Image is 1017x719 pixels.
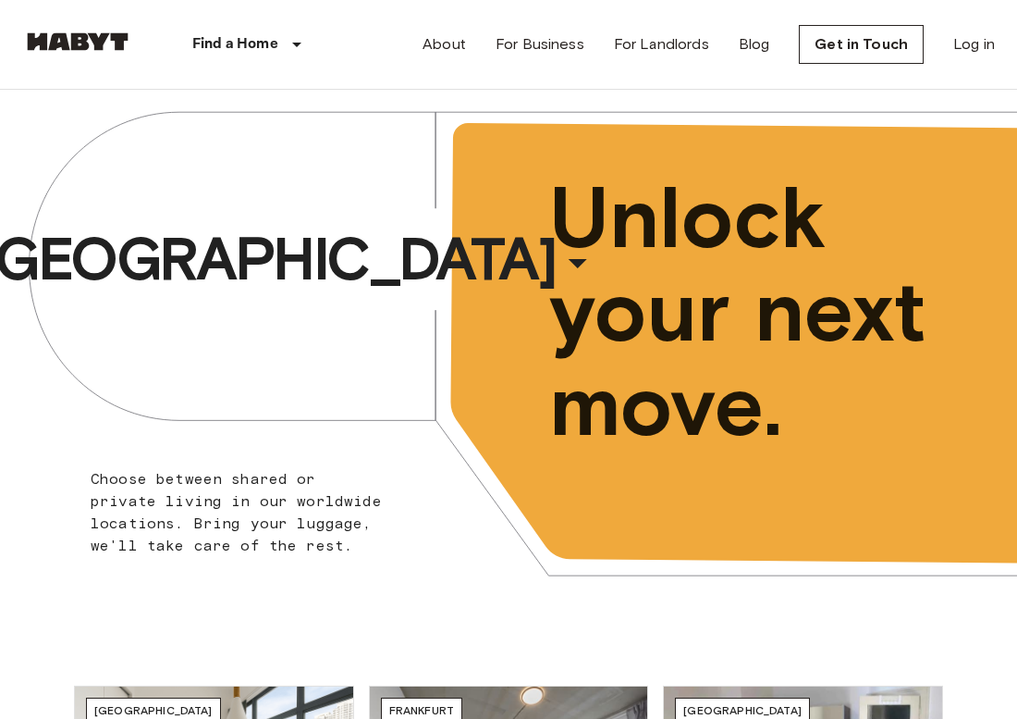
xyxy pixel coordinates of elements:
[496,33,584,56] a: For Business
[953,33,995,56] a: Log in
[799,25,924,64] a: Get in Touch
[94,703,213,717] span: [GEOGRAPHIC_DATA]
[614,33,709,56] a: For Landlords
[549,171,956,452] span: Unlock your next move.
[389,703,454,717] span: Frankfurt
[192,33,278,56] p: Find a Home
[423,33,466,56] a: About
[22,32,133,51] img: Habyt
[739,33,770,56] a: Blog
[683,703,802,717] span: [GEOGRAPHIC_DATA]
[91,470,382,554] span: Choose between shared or private living in our worldwide locations. Bring your luggage, we'll tak...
